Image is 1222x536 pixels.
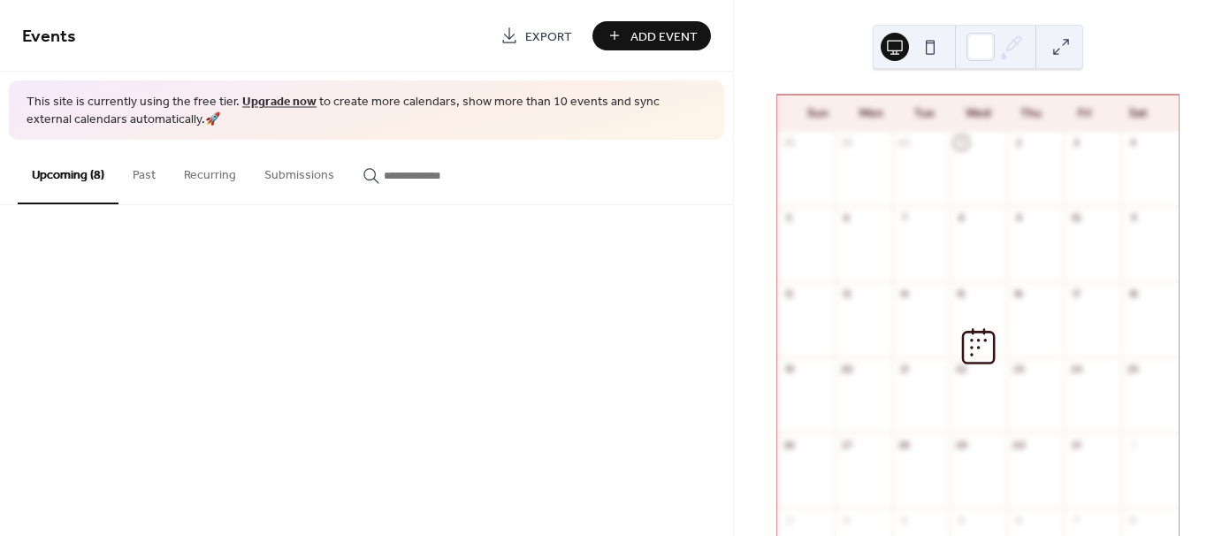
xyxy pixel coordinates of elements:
div: 12 [783,287,796,300]
div: 8 [955,211,968,225]
div: Fri [1058,96,1111,131]
div: 6 [840,211,853,225]
div: 29 [840,136,853,149]
div: 18 [1127,287,1140,300]
div: Mon [844,96,897,131]
div: 28 [783,136,796,149]
div: 14 [897,287,911,300]
a: Upgrade now [242,90,317,114]
button: Upcoming (8) [18,140,118,204]
div: 30 [897,136,911,149]
div: 9 [1012,211,1026,225]
span: This site is currently using the free tier. to create more calendars, show more than 10 events an... [27,94,706,128]
div: 3 [1069,136,1082,149]
div: 5 [955,513,968,526]
div: 31 [1069,438,1082,451]
div: 7 [897,211,911,225]
div: 28 [897,438,911,451]
div: 23 [1012,363,1026,376]
div: 22 [955,363,968,376]
span: Add Event [630,27,698,46]
div: 1 [955,136,968,149]
button: Add Event [592,21,711,50]
div: 4 [897,513,911,526]
div: 6 [1012,513,1026,526]
div: Thu [1004,96,1058,131]
div: 1 [1127,438,1140,451]
div: Sat [1111,96,1165,131]
div: 3 [840,513,853,526]
div: 5 [783,211,796,225]
span: Export [525,27,572,46]
div: 27 [840,438,853,451]
div: 19 [783,363,796,376]
span: Events [22,19,76,54]
div: 21 [897,363,911,376]
button: Recurring [170,140,250,203]
div: Wed [951,96,1004,131]
div: 17 [1069,287,1082,300]
button: Past [118,140,170,203]
div: 2 [783,513,796,526]
button: Submissions [250,140,348,203]
div: 26 [783,438,796,451]
div: 25 [1127,363,1140,376]
div: 24 [1069,363,1082,376]
div: 15 [955,287,968,300]
div: 10 [1069,211,1082,225]
div: 7 [1069,513,1082,526]
a: Export [487,21,585,50]
div: 4 [1127,136,1140,149]
div: 30 [1012,438,1026,451]
div: 2 [1012,136,1026,149]
div: Sun [791,96,844,131]
div: 13 [840,287,853,300]
div: Tue [898,96,951,131]
div: 8 [1127,513,1140,526]
div: 11 [1127,211,1140,225]
div: 16 [1012,287,1026,300]
div: 29 [955,438,968,451]
div: 20 [840,363,853,376]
